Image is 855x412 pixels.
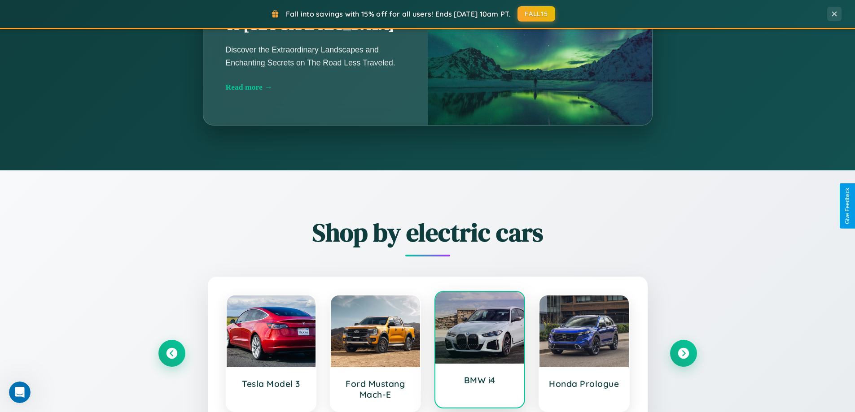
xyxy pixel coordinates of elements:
h3: Tesla Model 3 [236,378,307,389]
span: Fall into savings with 15% off for all users! Ends [DATE] 10am PT. [286,9,511,18]
iframe: Intercom live chat [9,382,31,403]
h3: BMW i4 [444,375,516,386]
div: Read more → [226,82,405,92]
h3: Ford Mustang Mach-E [340,378,411,400]
button: FALL15 [517,6,555,22]
p: Discover the Extraordinary Landscapes and Enchanting Secrets on The Road Less Traveled. [226,43,405,69]
h3: Honda Prologue [548,378,620,389]
div: Give Feedback [844,188,851,224]
h2: Shop by electric cars [158,215,697,250]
